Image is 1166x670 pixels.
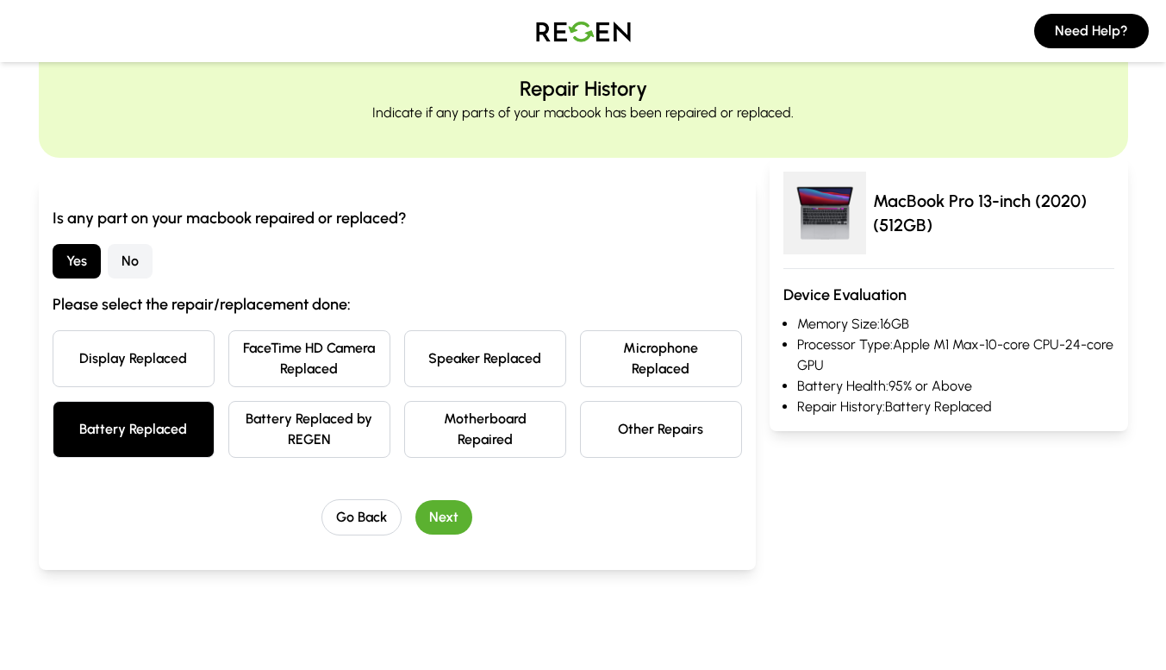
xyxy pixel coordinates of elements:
button: Speaker Replaced [404,330,566,387]
button: Yes [53,244,101,279]
button: FaceTime HD Camera Replaced [228,330,390,387]
li: Battery Health: 95% or Above [797,376,1114,397]
h3: Is any part on your macbook repaired or replaced? [53,206,742,230]
button: Battery Replaced by REGEN [228,401,390,458]
h3: Please select the repair/replacement done: [53,292,742,316]
button: Display Replaced [53,330,215,387]
p: MacBook Pro 13-inch (2020) (512GB) [873,189,1114,237]
button: Other Repairs [580,401,742,458]
li: Repair History: Battery Replaced [797,397,1114,417]
button: Go Back [321,499,402,535]
button: No [108,244,153,279]
button: Microphone Replaced [580,330,742,387]
h3: Device Evaluation [783,283,1114,307]
h2: Repair History [520,75,647,103]
img: MacBook Pro 13-inch (2020) [783,172,866,254]
li: Processor Type: Apple M1 Max [797,335,1114,376]
button: Motherboard Repaired [404,401,566,458]
button: Need Help? [1034,14,1149,48]
li: Memory Size: 16GB [797,314,1114,335]
button: Battery Replaced [53,401,215,458]
p: Indicate if any parts of your macbook has been repaired or replaced. [372,103,794,123]
span: - 10-core CPU [979,336,1059,353]
img: Logo [523,7,644,55]
button: Next [415,500,472,535]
